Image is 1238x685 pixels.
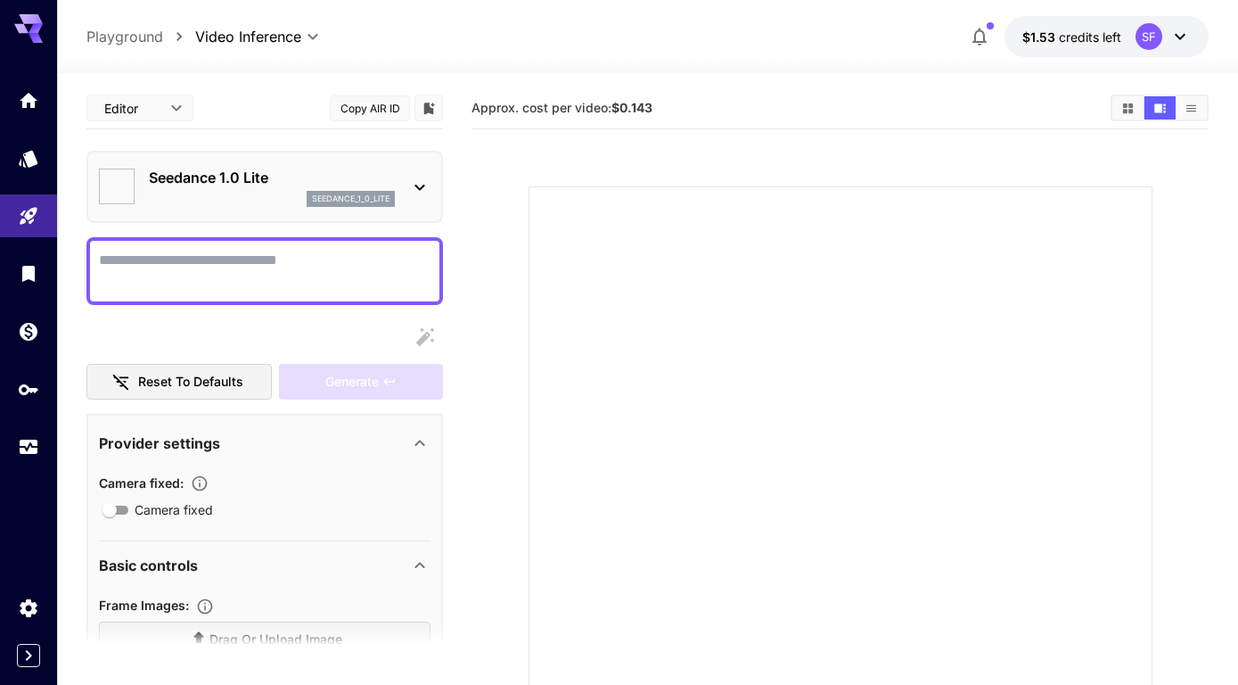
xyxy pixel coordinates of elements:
div: Show videos in grid viewShow videos in video viewShow videos in list view [1111,95,1209,121]
button: Show videos in list view [1176,96,1207,120]
nav: breadcrumb [86,26,195,47]
button: Copy AIR ID [330,95,410,121]
span: $1.53 [1022,29,1059,45]
p: Provider settings [99,433,220,454]
button: Add to library [421,97,437,119]
p: Seedance 1.0 Lite [149,167,395,188]
div: Seedance 1.0 Liteseedance_1_0_lite [99,160,430,214]
label: Drag or upload image [99,622,430,658]
div: Wallet [18,320,39,342]
span: Camera fixed [135,500,213,519]
div: Usage [18,436,39,458]
div: $1.5333 [1022,28,1121,46]
div: Home [18,89,39,111]
button: Upload frame images. [189,598,221,615]
button: $1.5333SF [1004,16,1209,57]
span: Frame Images : [99,598,189,613]
div: Playground [18,205,39,227]
button: Show videos in video view [1144,96,1176,120]
span: Camera fixed : [99,475,184,491]
button: Show videos in grid view [1112,96,1144,120]
p: Basic controls [99,555,198,576]
div: Basic controls [99,544,430,587]
b: $0.143 [611,100,652,115]
button: Reset to defaults [86,364,272,400]
button: Expand sidebar [17,644,40,667]
div: Provider settings [99,422,430,465]
div: API Keys [18,378,39,400]
div: Library [18,262,39,285]
div: Settings [18,597,39,619]
p: seedance_1_0_lite [312,193,389,205]
div: Models [18,147,39,169]
span: Approx. cost per video: [471,100,652,115]
div: SF [1136,23,1162,50]
span: credits left [1059,29,1121,45]
a: Playground [86,26,163,47]
span: Editor [104,99,160,118]
span: Video Inference [195,26,301,47]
